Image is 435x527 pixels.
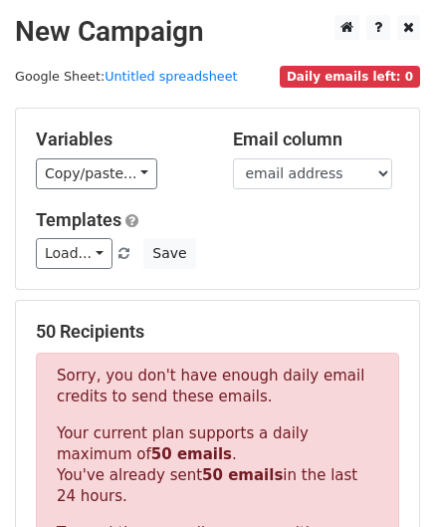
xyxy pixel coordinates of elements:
a: Load... [36,238,112,269]
strong: 50 emails [202,466,283,484]
iframe: Chat Widget [335,431,435,527]
a: Untitled spreadsheet [105,69,237,84]
button: Save [143,238,195,269]
a: Daily emails left: 0 [280,69,420,84]
small: Google Sheet: [15,69,238,84]
p: Sorry, you don't have enough daily email credits to send these emails. [57,366,378,407]
h5: 50 Recipients [36,321,399,343]
h2: New Campaign [15,15,420,49]
span: Daily emails left: 0 [280,66,420,88]
strong: 50 emails [151,445,232,463]
p: Your current plan supports a daily maximum of . You've already sent in the last 24 hours. [57,423,378,507]
a: Copy/paste... [36,158,157,189]
h5: Email column [233,129,400,150]
a: Templates [36,209,121,230]
h5: Variables [36,129,203,150]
